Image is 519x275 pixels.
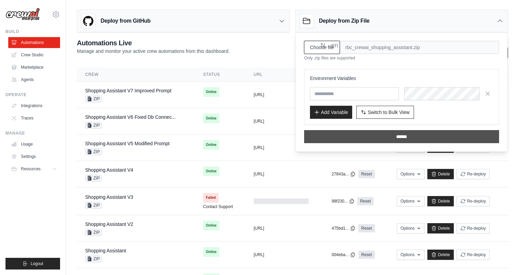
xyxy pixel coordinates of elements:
button: Options [397,196,425,206]
button: Options [397,169,425,179]
img: Logo [5,8,40,21]
div: Manage [5,130,60,136]
span: ZIP [85,255,102,262]
a: Integrations [8,100,60,111]
div: Operate [5,92,60,98]
a: Delete [427,250,454,260]
button: 475bd1... [332,226,356,231]
span: Online [203,221,219,230]
button: 004eba... [332,252,356,257]
a: Reset [358,224,374,232]
button: 98f230... [332,198,355,204]
span: ZIP [85,122,102,129]
button: Options [397,223,425,233]
span: Online [203,114,219,123]
h3: Environment Variables [310,75,493,82]
button: Logout [5,258,60,270]
span: Online [203,140,219,150]
button: Re-deploy [457,250,490,260]
button: Add Variable [310,106,352,119]
span: Online [203,87,219,97]
button: 27843a... [332,171,356,177]
button: Options [397,250,425,260]
span: ZIP [85,175,102,182]
span: Switch to Bulk View [368,109,410,116]
a: Usage [8,139,60,150]
a: Agents [8,74,60,85]
p: Only .zip files are supported [304,55,499,61]
a: Delete [427,196,454,206]
span: Resources [21,166,41,172]
a: Reset [358,251,374,259]
h3: Deploy from Zip File [319,17,369,25]
a: Shopping Assistant V2 [85,221,133,227]
iframe: Chat Widget [485,242,519,275]
span: Logout [31,261,43,266]
a: Shopping Assistant V5 Modified Prompt [85,141,170,146]
img: GitHub Logo [81,14,95,28]
button: Resources [8,163,60,174]
button: Re-deploy [457,223,490,233]
a: Reset [357,197,373,205]
span: ZIP [85,202,102,209]
span: ZIP [85,148,102,155]
span: Online [203,247,219,257]
a: Shopping Assistant [85,248,126,253]
a: Shopping Assistant V7 Improved Prompt [85,88,171,93]
a: Shopping Assistant V3 [85,194,133,200]
span: ZIP [85,95,102,102]
a: Shopping Assistant V6 Fixed Db Connec... [85,114,176,120]
h2: Automations Live [77,38,230,48]
button: Re-deploy [457,196,490,206]
span: Online [203,167,219,176]
h3: Deploy from GitHub [101,17,150,25]
a: Traces [8,113,60,124]
th: Status [195,68,245,82]
span: rbc_crewai_shopping_assistant.zip [340,41,499,54]
a: Reset [358,170,374,178]
input: Choose file [304,41,340,54]
a: Delete [427,169,454,179]
span: Failed [203,193,219,203]
p: Manage and monitor your active crew automations from this dashboard. [77,48,230,55]
a: Marketplace [8,62,60,73]
a: Contact Support [203,204,233,209]
a: Crew Studio [8,49,60,60]
a: Delete [427,223,454,233]
span: ZIP [85,229,102,236]
a: Settings [8,151,60,162]
div: Build [5,29,60,34]
button: Re-deploy [457,169,490,179]
a: Automations [8,37,60,48]
button: Switch to Bulk View [356,106,414,119]
th: Crew [77,68,195,82]
th: URL [245,68,323,82]
a: Shopping Assistant V4 [85,167,133,173]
